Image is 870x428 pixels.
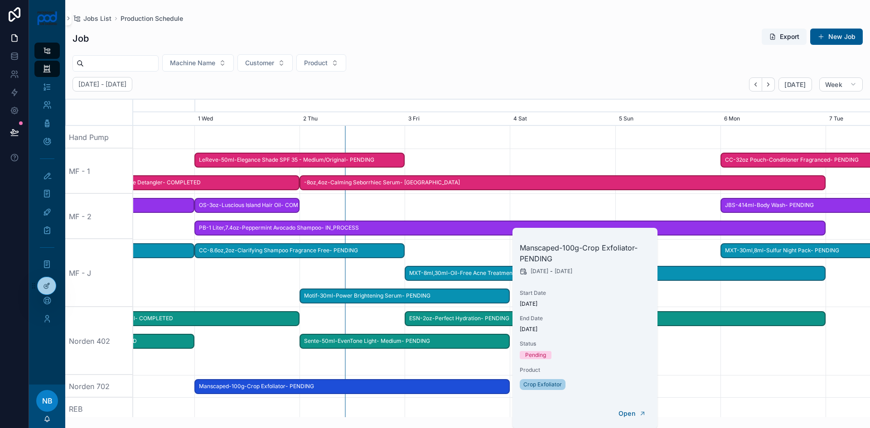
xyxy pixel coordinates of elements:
[819,77,863,92] button: Week
[520,242,650,264] h2: Manscaped-100g-Crop Exfoliator- PENDING
[65,194,133,239] div: MF - 2
[406,266,825,281] span: MXT-8ml,30ml-Oil-Free Acne Treatment Cream- PENDING
[296,54,346,72] button: Select Button
[300,289,509,303] span: Motif-30ml-Power Brightening Serum- PENDING
[89,112,194,126] div: 30 Tue
[550,268,553,275] span: -
[194,379,510,394] div: Manscaped-100g-Crop Exfoliator- PENDING
[194,221,826,236] div: PB-1 Liter,7.4oz-Peppermint Avocado Shampoo- IN_PROCESS
[520,300,650,308] span: [DATE]
[406,311,825,326] span: ESN-2oz-Perfect Hydration- PENDING
[42,395,53,406] span: NB
[65,149,133,194] div: MF - 1
[520,289,650,297] span: Start Date
[304,58,328,67] span: Product
[65,307,133,375] div: Norden 402
[237,54,293,72] button: Select Button
[194,198,300,213] div: OS-3oz-Luscious Island Hair Oil- COMPLETED
[520,379,565,390] a: Crop Exfoliator
[720,112,826,126] div: 6 Mon
[300,175,825,190] span: -8oz,4oz-Calming Seborrhiec Serum- [GEOGRAPHIC_DATA]
[89,175,300,190] div: OS-4oz-Miracle Detangler- COMPLETED
[555,268,572,275] span: [DATE]
[784,81,806,89] span: [DATE]
[825,81,842,89] span: Week
[121,14,183,23] a: Production Schedule
[525,351,546,359] div: Pending
[523,381,562,388] span: Crop Exfoliator
[170,58,215,67] span: Machine Name
[90,175,299,190] span: OS-4oz-Miracle Detangler- COMPLETED
[83,14,111,23] span: Jobs List
[29,36,65,339] div: scrollable content
[520,315,650,322] span: End Date
[531,268,548,275] span: [DATE]
[194,243,405,258] div: CC-8.6oz,2oz-Clarifying Shampoo Fragrance Free- PENDING
[65,398,133,420] div: REB
[195,379,509,394] span: Manscaped-100g-Crop Exfoliator- PENDING
[65,375,133,398] div: Norden 702
[195,243,404,258] span: CC-8.6oz,2oz-Clarifying Shampoo Fragrance Free- PENDING
[65,239,133,307] div: MF - J
[520,326,650,333] span: [DATE]
[520,340,650,347] span: Status
[300,175,826,190] div: -8oz,4oz-Calming Seborrhiec Serum- PENDING
[810,29,863,45] button: New Job
[300,289,510,303] div: Motif-30ml-Power Brightening Serum- PENDING
[762,29,807,45] button: Export
[300,334,509,349] span: Sente-50ml-EvenTone Light- Medium- PENDING
[300,334,510,349] div: Sente-50ml-EvenTone Light- Medium- PENDING
[405,266,826,281] div: MXT-8ml,30ml-Oil-Free Acne Treatment Cream- PENDING
[72,32,89,45] h1: Job
[300,112,405,126] div: 2 Thu
[245,58,274,67] span: Customer
[72,14,111,23] a: Jobs List
[195,198,299,213] span: OS-3oz-Luscious Island Hair Oil- COMPLETED
[37,11,58,25] img: App logo
[520,366,650,374] span: Product
[405,311,826,326] div: ESN-2oz-Perfect Hydration- PENDING
[65,126,133,149] div: Hand Pump
[78,80,126,89] h2: [DATE] - [DATE]
[778,77,812,92] button: [DATE]
[613,406,652,421] button: Open
[619,409,635,418] span: Open
[195,153,404,168] span: LeReve-50ml-Elegance Shade SPF 35 - Medium/Original- PENDING
[194,153,405,168] div: LeReve-50ml-Elegance Shade SPF 35 - Medium/Original- PENDING
[615,112,720,126] div: 5 Sun
[162,54,234,72] button: Select Button
[405,112,510,126] div: 3 Fri
[510,112,615,126] div: 4 Sat
[194,112,300,126] div: 1 Wed
[195,221,825,236] span: PB-1 Liter,7.4oz-Peppermint Avocado Shampoo- IN_PROCESS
